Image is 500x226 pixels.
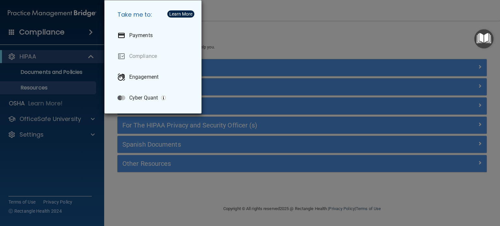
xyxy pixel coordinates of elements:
h5: Take me to: [112,6,196,24]
a: Payments [112,26,196,45]
iframe: Drift Widget Chat Controller [467,181,492,206]
button: Learn More [167,10,194,18]
p: Cyber Quant [129,95,158,101]
button: Open Resource Center [474,29,493,48]
p: Payments [129,32,153,39]
a: Cyber Quant [112,89,196,107]
a: Engagement [112,68,196,86]
div: Learn More [169,12,192,16]
p: Engagement [129,74,159,80]
a: Compliance [112,47,196,65]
